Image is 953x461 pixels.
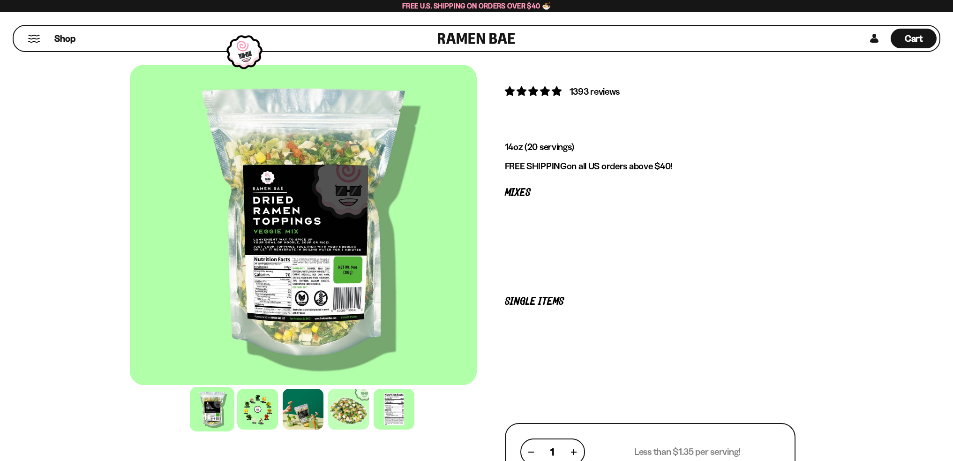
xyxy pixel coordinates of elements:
span: Cart [905,33,923,44]
p: on all US orders above $40! [505,160,795,172]
a: Cart [891,26,937,51]
a: Shop [54,29,75,48]
span: 1393 reviews [570,86,620,97]
p: Single Items [505,297,795,306]
p: Less than $1.35 per serving! [634,446,741,458]
span: 4.76 stars [505,85,563,97]
p: 14oz (20 servings) [505,141,795,153]
span: Free U.S. Shipping on Orders over $40 🍜 [402,1,551,10]
span: 1 [550,446,554,458]
span: Shop [54,32,75,45]
p: Mixes [505,189,795,197]
strong: FREE SHIPPING [505,160,567,172]
button: Mobile Menu Trigger [28,35,40,43]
